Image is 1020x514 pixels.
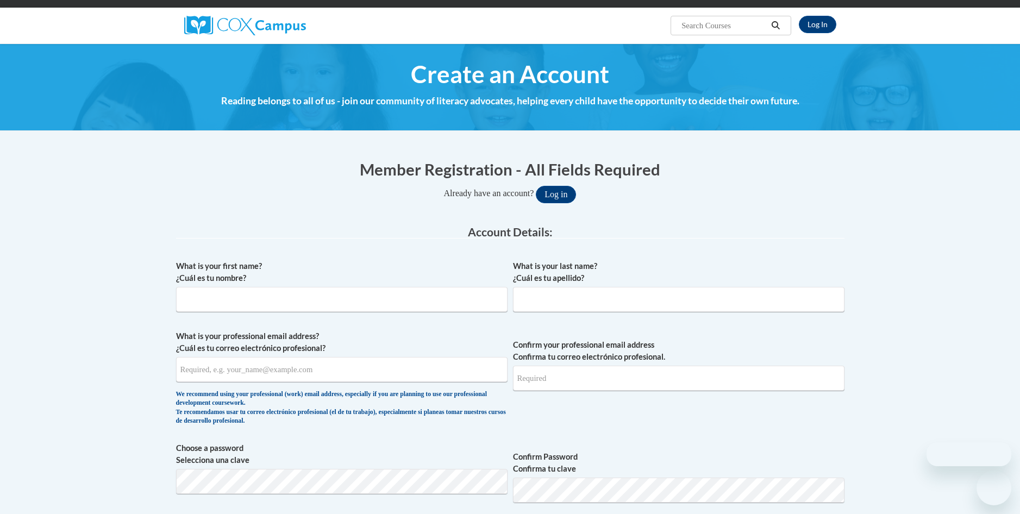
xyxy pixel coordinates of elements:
[176,260,508,284] label: What is your first name? ¿Cuál es tu nombre?
[977,471,1011,505] iframe: Button to launch messaging window
[513,287,844,312] input: Metadata input
[513,339,844,363] label: Confirm your professional email address Confirma tu correo electrónico profesional.
[176,158,844,180] h1: Member Registration - All Fields Required
[176,442,508,466] label: Choose a password Selecciona una clave
[184,16,306,35] img: Cox Campus
[176,94,844,108] h4: Reading belongs to all of us - join our community of literacy advocates, helping every child have...
[176,287,508,312] input: Metadata input
[680,19,767,32] input: Search Courses
[513,451,844,475] label: Confirm Password Confirma tu clave
[536,186,576,203] button: Log in
[513,366,844,391] input: Required
[767,19,784,32] button: Search
[411,60,609,89] span: Create an Account
[176,390,508,426] div: We recommend using your professional (work) email address, especially if you are planning to use ...
[799,16,836,33] a: Log In
[444,189,534,198] span: Already have an account?
[468,225,553,239] span: Account Details:
[176,330,508,354] label: What is your professional email address? ¿Cuál es tu correo electrónico profesional?
[176,357,508,382] input: Metadata input
[927,442,1011,466] iframe: Message from company
[513,260,844,284] label: What is your last name? ¿Cuál es tu apellido?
